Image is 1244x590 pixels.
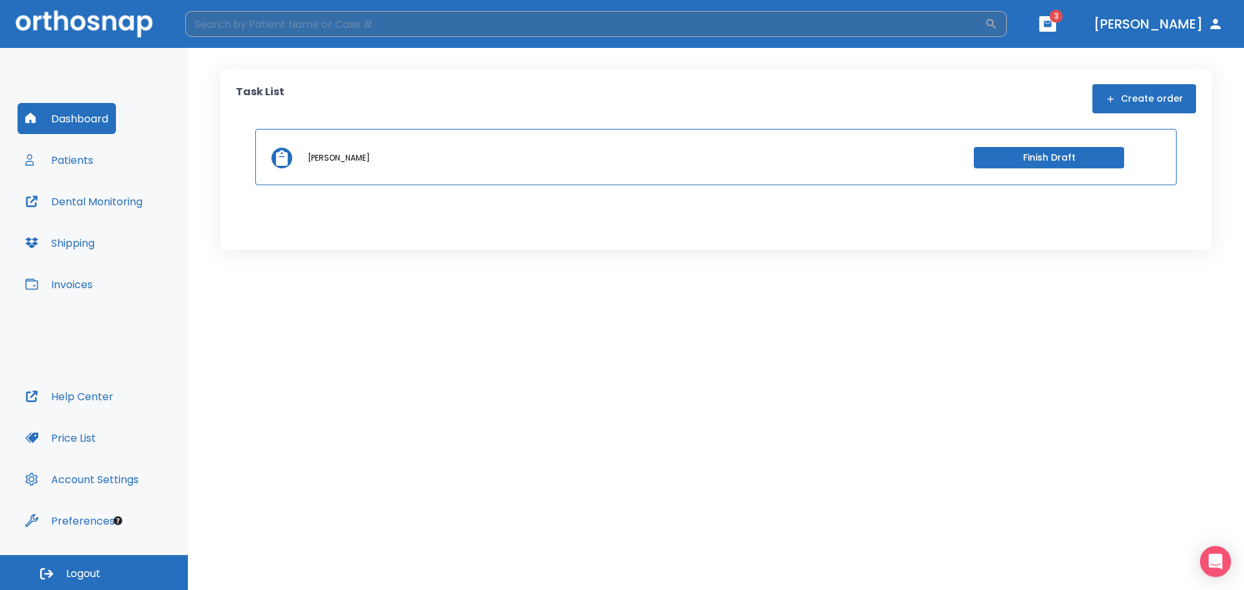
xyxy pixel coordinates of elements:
[1088,12,1228,36] button: [PERSON_NAME]
[236,84,284,113] p: Task List
[1092,84,1196,113] button: Create order
[1200,546,1231,577] div: Open Intercom Messenger
[17,422,104,453] button: Price List
[112,515,124,527] div: Tooltip anchor
[308,152,370,164] p: [PERSON_NAME]
[1050,10,1063,23] span: 3
[17,505,122,536] button: Preferences
[17,381,121,412] button: Help Center
[16,10,153,37] img: Orthosnap
[17,186,150,217] button: Dental Monitoring
[185,11,985,37] input: Search by Patient Name or Case #
[17,464,146,495] button: Account Settings
[17,144,101,176] button: Patients
[17,103,116,134] button: Dashboard
[17,227,102,258] button: Shipping
[17,269,100,300] button: Invoices
[974,147,1124,168] button: Finish Draft
[66,567,100,581] span: Logout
